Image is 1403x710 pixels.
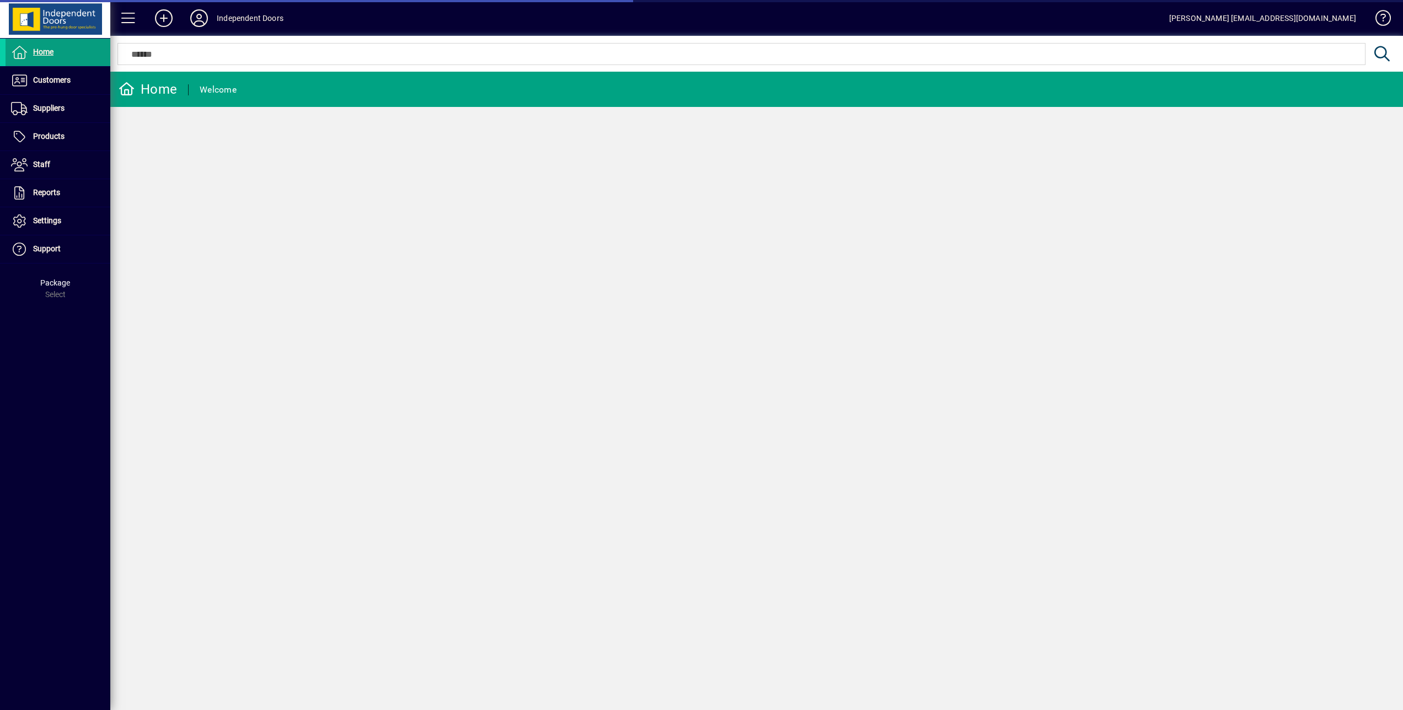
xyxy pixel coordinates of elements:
[6,151,110,179] a: Staff
[33,216,61,225] span: Settings
[181,8,217,28] button: Profile
[146,8,181,28] button: Add
[33,160,50,169] span: Staff
[6,235,110,263] a: Support
[200,81,237,99] div: Welcome
[217,9,283,27] div: Independent Doors
[33,132,65,141] span: Products
[6,95,110,122] a: Suppliers
[33,47,53,56] span: Home
[6,179,110,207] a: Reports
[33,76,71,84] span: Customers
[40,278,70,287] span: Package
[33,104,65,112] span: Suppliers
[6,67,110,94] a: Customers
[33,244,61,253] span: Support
[6,123,110,150] a: Products
[33,188,60,197] span: Reports
[6,207,110,235] a: Settings
[119,80,177,98] div: Home
[1367,2,1389,38] a: Knowledge Base
[1169,9,1356,27] div: [PERSON_NAME] [EMAIL_ADDRESS][DOMAIN_NAME]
